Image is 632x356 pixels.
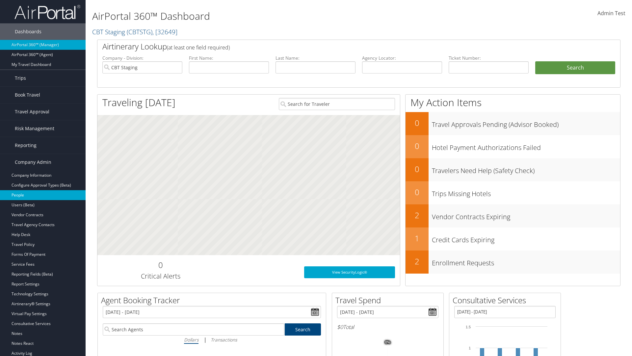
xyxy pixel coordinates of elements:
span: Company Admin [15,154,51,170]
h1: AirPortal 360™ Dashboard [92,9,448,23]
h2: Airtinerary Lookup [102,41,572,52]
a: 1Credit Cards Expiring [406,227,620,251]
label: Agency Locator: [362,55,442,61]
tspan: 0% [385,341,390,344]
a: Admin Test [597,3,625,24]
span: Risk Management [15,120,54,137]
h1: Traveling [DATE] [102,96,175,109]
h3: Enrollment Requests [432,255,620,268]
input: Search Agents [103,323,284,336]
h6: Total [337,323,438,331]
label: Last Name: [276,55,355,61]
h2: 0 [406,187,429,198]
input: Search for Traveler [279,98,395,110]
h2: 0 [102,259,219,271]
span: $0 [337,323,343,331]
a: 0Travel Approvals Pending (Advisor Booked) [406,112,620,135]
button: Search [535,61,615,74]
span: Reporting [15,137,37,154]
a: CBT Staging [92,27,177,36]
span: Dashboards [15,23,41,40]
h3: Vendor Contracts Expiring [432,209,620,222]
div: | [103,336,321,344]
h2: 2 [406,210,429,221]
span: Trips [15,70,26,86]
h2: 0 [406,117,429,129]
h3: Travel Approvals Pending (Advisor Booked) [432,117,620,129]
label: Ticket Number: [449,55,529,61]
h2: Travel Spend [335,295,443,306]
img: airportal-logo.png [14,4,80,20]
h2: 1 [406,233,429,244]
a: Search [285,323,321,336]
h2: Agent Booking Tracker [101,295,326,306]
span: Admin Test [597,10,625,17]
h3: Hotel Payment Authorizations Failed [432,140,620,152]
span: , [ 32649 ] [152,27,177,36]
i: Transactions [211,337,237,343]
h2: 2 [406,256,429,267]
a: View SecurityLogic® [304,266,395,278]
a: 0Travelers Need Help (Safety Check) [406,158,620,181]
i: Dollars [184,337,198,343]
label: First Name: [189,55,269,61]
tspan: 1.5 [466,325,471,329]
span: ( CBTSTG ) [127,27,152,36]
span: Travel Approval [15,104,49,120]
h3: Trips Missing Hotels [432,186,620,198]
h2: 0 [406,140,429,152]
a: 2Vendor Contracts Expiring [406,204,620,227]
span: Book Travel [15,87,40,103]
tspan: 1 [469,346,471,350]
h3: Critical Alerts [102,272,219,281]
a: 0Hotel Payment Authorizations Failed [406,135,620,158]
span: (at least one field required) [167,44,230,51]
h2: 0 [406,163,429,175]
a: 0Trips Missing Hotels [406,181,620,204]
h3: Travelers Need Help (Safety Check) [432,163,620,175]
h2: Consultative Services [453,295,561,306]
h3: Credit Cards Expiring [432,232,620,245]
h1: My Action Items [406,96,620,109]
a: 2Enrollment Requests [406,251,620,274]
label: Company - Division: [102,55,182,61]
